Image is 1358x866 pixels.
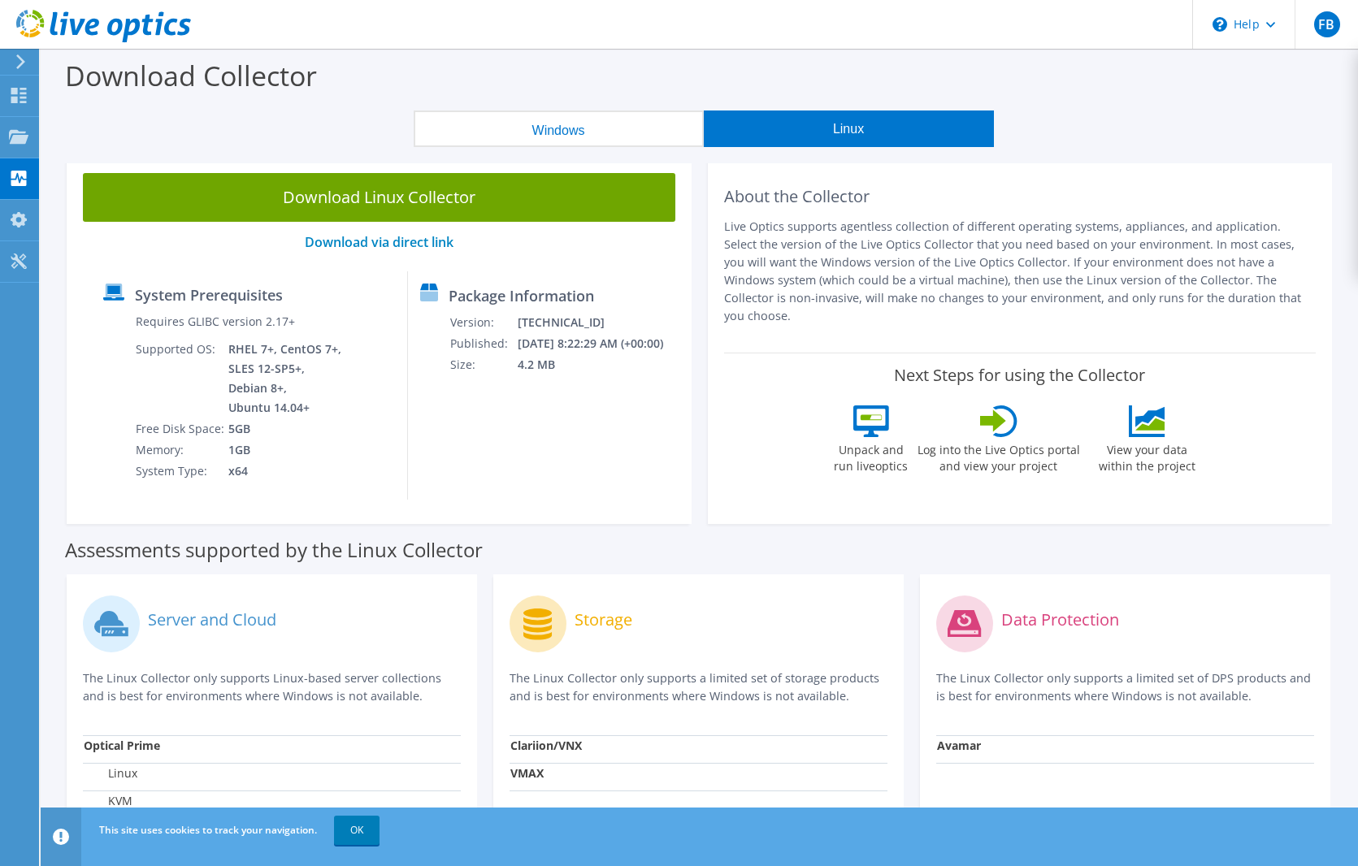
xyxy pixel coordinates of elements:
h2: About the Collector [724,187,1317,206]
td: Supported OS: [135,339,228,418]
td: RHEL 7+, CentOS 7+, SLES 12-SP5+, Debian 8+, Ubuntu 14.04+ [228,339,345,418]
td: Version: [449,312,517,333]
strong: Avamar [937,738,981,753]
label: Assessments supported by the Linux Collector [65,542,483,558]
label: Data Protection [1001,612,1119,628]
label: Storage [575,612,632,628]
button: Linux [704,110,994,147]
label: Unpack and run liveoptics [834,437,909,474]
label: Log into the Live Optics portal and view your project [917,437,1081,474]
td: System Type: [135,461,228,482]
label: Server and Cloud [148,612,276,628]
td: 4.2 MB [517,354,684,375]
td: [DATE] 8:22:29 AM (+00:00) [517,333,684,354]
span: This site uses cookies to track your navigation. [99,823,317,837]
strong: Clariion/VNX [510,738,582,753]
p: Live Optics supports agentless collection of different operating systems, appliances, and applica... [724,218,1317,325]
label: Download Collector [65,57,317,94]
span: FB [1314,11,1340,37]
svg: \n [1213,17,1227,32]
td: x64 [228,461,345,482]
td: Free Disk Space: [135,418,228,439]
label: Next Steps for using the Collector [894,366,1145,385]
a: Download via direct link [305,233,453,251]
label: System Prerequisites [135,287,283,303]
strong: Optical Prime [84,738,160,753]
button: Windows [414,110,704,147]
td: 5GB [228,418,345,439]
td: Memory: [135,439,228,461]
td: [TECHNICAL_ID] [517,312,684,333]
strong: VMAX [510,765,544,781]
label: Package Information [449,288,594,304]
p: The Linux Collector only supports Linux-based server collections and is best for environments whe... [83,669,461,705]
p: The Linux Collector only supports a limited set of storage products and is best for environments ... [510,669,887,705]
td: 1GB [228,439,345,461]
p: The Linux Collector only supports a limited set of DPS products and is best for environments wher... [936,669,1314,705]
a: Download Linux Collector [83,173,675,222]
td: Size: [449,354,517,375]
td: Published: [449,333,517,354]
label: View your data within the project [1089,437,1206,474]
label: Requires GLIBC version 2.17+ [136,314,295,330]
label: KVM [84,793,132,809]
label: Linux [84,765,137,782]
a: OK [334,816,380,845]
